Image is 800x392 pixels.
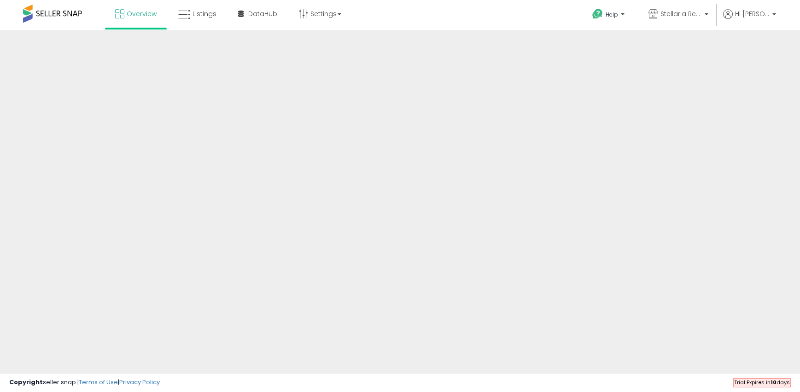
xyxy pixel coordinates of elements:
[592,8,603,20] i: Get Help
[119,378,160,386] a: Privacy Policy
[734,379,790,386] span: Trial Expires in days
[735,9,770,18] span: Hi [PERSON_NAME]
[248,9,277,18] span: DataHub
[771,379,777,386] b: 10
[585,1,634,30] a: Help
[660,9,702,18] span: Stellaria Retail
[79,378,118,386] a: Terms of Use
[9,378,160,387] div: seller snap | |
[606,11,618,18] span: Help
[127,9,157,18] span: Overview
[193,9,216,18] span: Listings
[723,9,776,30] a: Hi [PERSON_NAME]
[9,378,43,386] strong: Copyright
